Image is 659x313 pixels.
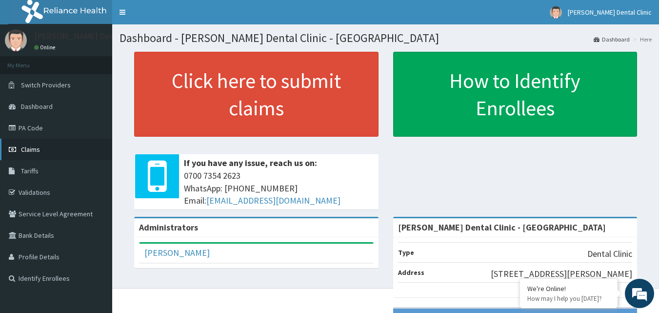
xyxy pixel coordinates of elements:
[527,284,610,293] div: We're Online!
[134,52,379,137] a: Click here to submit claims
[398,268,424,277] b: Address
[206,195,340,206] a: [EMAIL_ADDRESS][DOMAIN_NAME]
[568,8,652,17] span: [PERSON_NAME] Dental Clinic
[5,29,27,51] img: User Image
[594,35,630,43] a: Dashboard
[120,32,652,44] h1: Dashboard - [PERSON_NAME] Dental Clinic - [GEOGRAPHIC_DATA]
[587,248,632,260] p: Dental Clinic
[21,102,53,111] span: Dashboard
[21,81,71,89] span: Switch Providers
[144,247,210,258] a: [PERSON_NAME]
[393,52,638,137] a: How to Identify Enrollees
[398,248,414,257] b: Type
[21,167,39,175] span: Tariffs
[34,44,58,51] a: Online
[139,222,198,233] b: Administrators
[527,294,610,303] p: How may I help you today?
[631,35,652,43] li: Here
[491,268,632,280] p: [STREET_ADDRESS][PERSON_NAME]
[184,169,374,207] span: 0700 7354 2623 WhatsApp: [PHONE_NUMBER] Email:
[34,32,148,41] p: [PERSON_NAME] Dental Clinic
[398,222,606,233] strong: [PERSON_NAME] Dental Clinic - [GEOGRAPHIC_DATA]
[550,6,562,19] img: User Image
[21,145,40,154] span: Claims
[184,157,317,168] b: If you have any issue, reach us on:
